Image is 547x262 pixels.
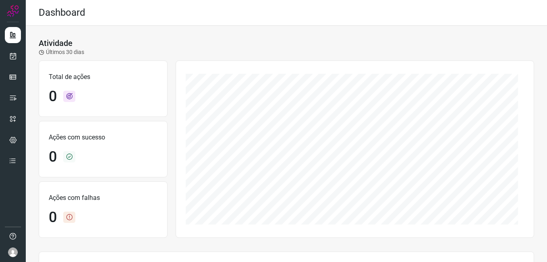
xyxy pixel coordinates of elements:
p: Total de ações [49,72,157,82]
img: Logo [7,5,19,17]
img: avatar-user-boy.jpg [8,247,18,257]
p: Ações com sucesso [49,133,157,142]
h1: 0 [49,88,57,105]
p: Últimos 30 dias [39,48,84,56]
h1: 0 [49,148,57,166]
p: Ações com falhas [49,193,157,203]
h1: 0 [49,209,57,226]
h2: Dashboard [39,7,85,19]
h3: Atividade [39,38,73,48]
